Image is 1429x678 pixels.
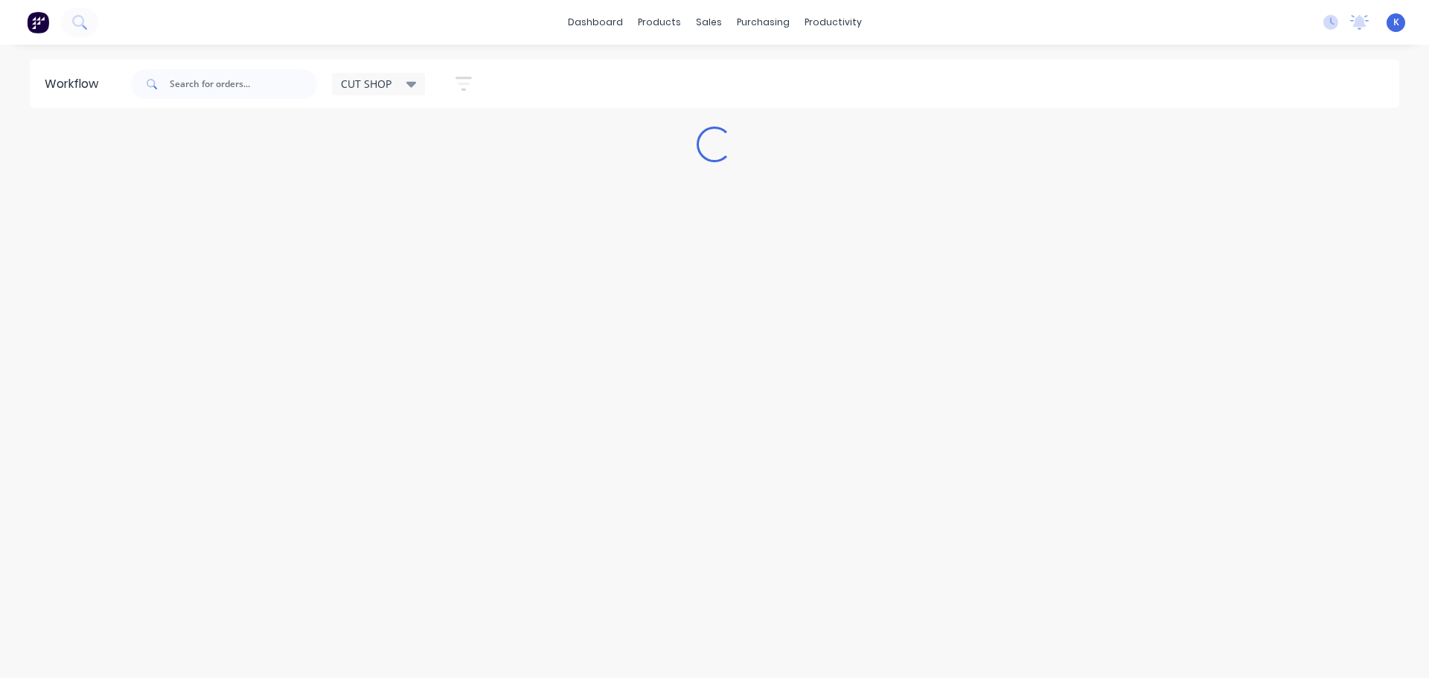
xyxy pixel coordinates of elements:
[45,75,106,93] div: Workflow
[170,69,317,99] input: Search for orders...
[797,11,869,33] div: productivity
[1393,16,1399,29] span: K
[27,11,49,33] img: Factory
[560,11,630,33] a: dashboard
[729,11,797,33] div: purchasing
[630,11,688,33] div: products
[341,76,391,92] span: CUT SHOP
[688,11,729,33] div: sales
